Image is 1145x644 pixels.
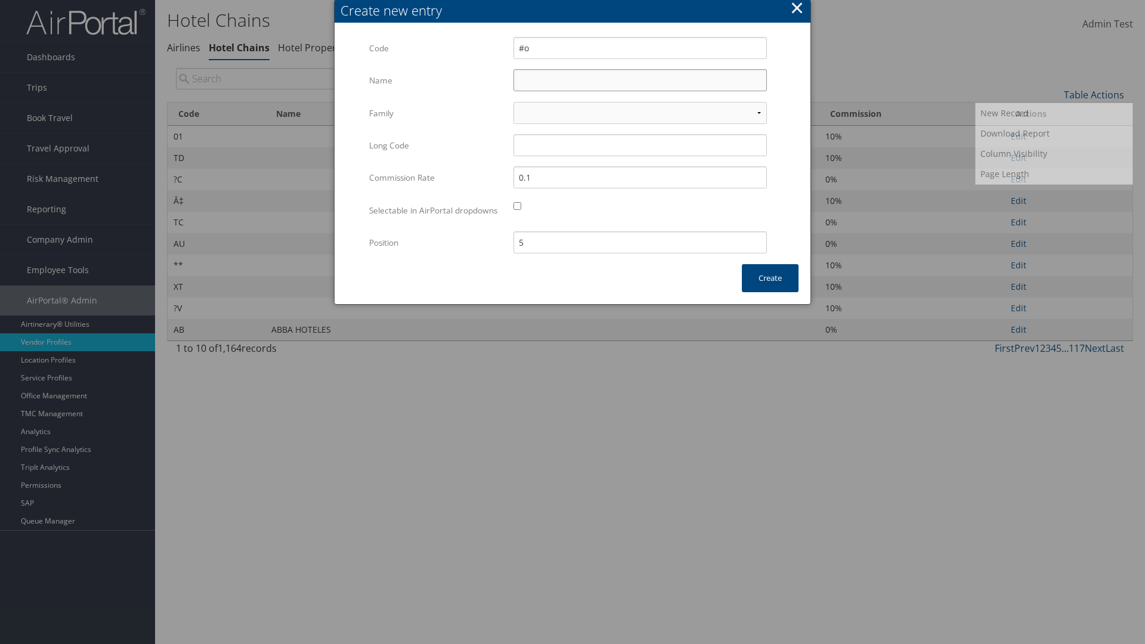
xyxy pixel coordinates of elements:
[742,264,799,292] button: Create
[976,103,1132,123] a: New Record
[341,1,810,20] div: Create new entry
[369,199,505,222] label: Selectable in AirPortal dropdowns
[369,166,505,189] label: Commission Rate
[369,37,505,60] label: Code
[976,164,1132,184] a: Page Length
[369,134,505,157] label: Long Code
[369,69,505,92] label: Name
[369,102,505,125] label: Family
[976,144,1132,164] a: Column Visibility
[369,231,505,254] label: Position
[976,123,1132,144] a: Download Report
